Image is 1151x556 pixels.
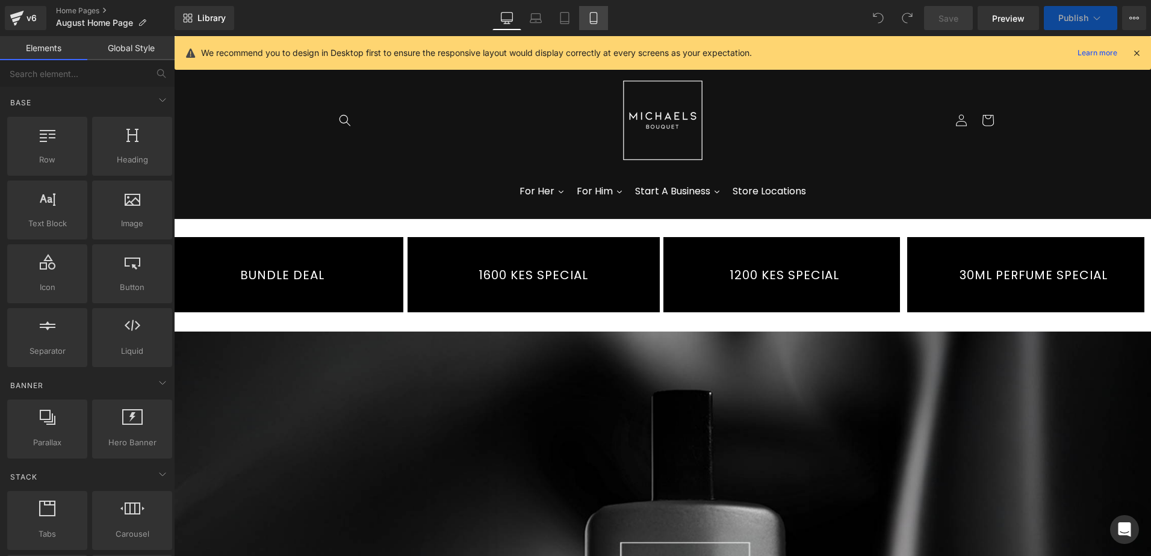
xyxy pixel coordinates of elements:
[550,6,579,30] a: Tablet
[1058,13,1088,23] span: Publish
[11,528,84,540] span: Tabs
[992,12,1025,25] span: Preview
[521,6,550,30] a: Laptop
[56,18,133,28] span: August Home Page
[340,140,397,170] a: For Her
[1044,6,1117,30] button: Publish
[346,149,380,162] span: For Her
[96,345,169,357] span: Liquid
[11,153,84,166] span: Row
[96,281,169,294] span: Button
[234,201,486,276] a: 1600 KES SPECIAL
[492,6,521,30] a: Desktop
[733,201,970,276] a: 30ML PERFUME SPECIAL
[397,140,455,170] a: For Him
[96,153,169,166] span: Heading
[579,6,608,30] a: Mobile
[489,201,727,276] a: 1200 KES SPECIAL
[11,281,84,294] span: Icon
[9,471,39,483] span: Stack
[441,39,537,129] img: Michaels Bouquet
[9,380,45,391] span: Banner
[559,149,632,162] span: Store Locations
[978,6,1039,30] a: Preview
[5,6,46,30] a: v6
[866,6,890,30] button: Undo
[1122,6,1146,30] button: More
[553,140,638,170] a: Store Locations
[96,436,169,449] span: Hero Banner
[24,10,39,26] div: v6
[455,140,553,170] a: Start A Business
[175,6,234,30] a: New Library
[96,528,169,540] span: Carousel
[11,345,84,357] span: Separator
[895,6,919,30] button: Redo
[938,12,958,25] span: Save
[201,46,752,60] p: We recommend you to design in Desktop first to ensure the responsive layout would display correct...
[461,149,536,162] span: Start A Business
[9,97,33,108] span: Base
[1110,515,1139,544] div: Open Intercom Messenger
[436,35,541,134] a: Michaels Bouquet
[87,36,175,60] a: Global Style
[96,217,169,230] span: Image
[197,13,226,23] span: Library
[56,6,175,16] a: Home Pages
[1073,46,1122,60] a: Learn more
[158,71,184,97] summary: Search Your Favourite Perfume
[256,5,721,16] span: FREE DELIVERY IN [GEOGRAPHIC_DATA] ON ORDERS ABOVE 2 500 KES. DELIVERY IN 1-3 WORKING DAYS.
[11,436,84,449] span: Parallax
[403,149,439,162] span: For Him
[11,217,84,230] span: Text Block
